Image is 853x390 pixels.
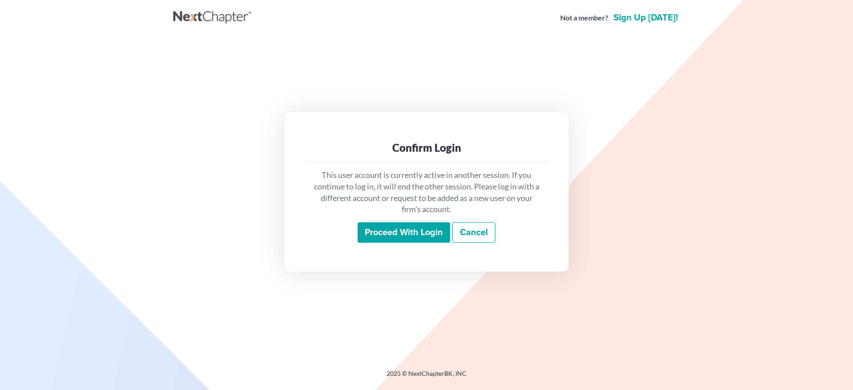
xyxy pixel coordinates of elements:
input: Proceed with login [358,222,450,243]
div: Confirm Login [313,141,540,155]
p: This user account is currently active in another session. If you continue to log in, it will end ... [313,169,540,215]
div: 2025 © NextChapterBK, INC [173,369,680,385]
a: Sign up [DATE]! [612,13,680,22]
a: Cancel [452,222,495,243]
strong: Not a member? [560,13,608,23]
